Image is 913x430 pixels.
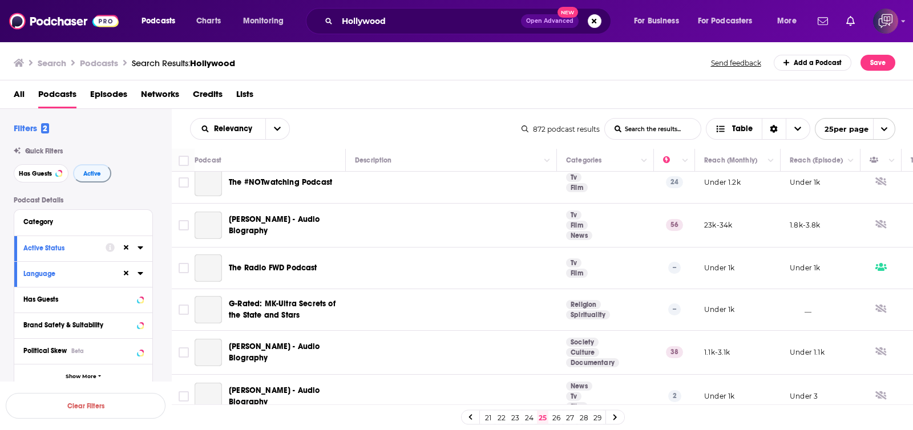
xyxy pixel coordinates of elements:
a: The #NOTwatching Podcast [195,169,222,196]
div: Sort Direction [762,119,786,139]
a: [PERSON_NAME] - Audio Biography [229,341,342,364]
a: 28 [578,411,589,424]
div: Beta [71,347,84,355]
h2: Choose List sort [190,118,290,140]
button: Column Actions [885,154,899,168]
button: Brand Safety & Suitability [23,318,143,332]
button: open menu [235,12,298,30]
a: Society [566,338,599,347]
span: The Radio FWD Podcast [229,263,317,273]
a: Documentary [566,358,619,367]
span: Toggle select row [179,305,189,315]
button: open menu [626,12,693,30]
p: Podcast Details [14,196,153,204]
p: -- [668,303,681,315]
a: [PERSON_NAME] - Audio Biography [229,214,342,237]
div: Reach (Episode) [790,153,843,167]
a: Credits [193,85,223,108]
span: [PERSON_NAME] - Audio Biography [229,214,320,236]
a: All [14,85,25,108]
a: 21 [482,411,494,424]
div: Language [23,270,114,278]
div: Active Status [23,244,98,252]
a: Film [566,221,588,230]
a: The Radio FWD Podcast [229,262,317,274]
a: Cillian Murphy - Audio Biography [195,339,222,366]
span: Table [732,125,753,133]
p: Under 1k [704,391,734,401]
button: Column Actions [637,154,651,168]
a: Show notifications dropdown [842,11,859,31]
button: open menu [815,118,895,140]
span: 25 per page [815,120,868,138]
div: Categories [566,153,601,167]
span: Relevancy [214,125,256,133]
button: Category [23,214,143,229]
a: Search Results:Hollywood [132,58,235,68]
span: 2 [41,123,49,133]
button: Column Actions [540,154,554,168]
button: Has Guests [14,164,68,182]
button: open menu [690,12,769,30]
a: Religion [566,300,601,309]
span: Active [83,171,101,177]
p: 2 [668,390,681,401]
button: open menu [134,12,190,30]
span: G-Rated: MK-Ultra Secrets of the State and Stars [229,299,336,320]
p: 38 [666,346,683,358]
span: [PERSON_NAME] - Audio Biography [229,342,320,363]
h2: Filters [14,123,49,133]
img: Podchaser - Follow, Share and Rate Podcasts [9,10,119,32]
div: Category [23,218,136,226]
a: Tv [566,173,581,182]
span: New [558,7,578,18]
a: Charts [189,12,228,30]
a: Episodes [90,85,127,108]
p: -- [668,262,681,273]
button: Save [861,55,895,71]
h2: Choose View [706,118,810,140]
a: Podcasts [38,85,76,108]
div: Power Score [663,153,679,167]
button: Show More [14,364,152,390]
div: Search Results: [132,58,235,68]
span: The #NOTwatching Podcast [229,177,332,187]
div: 872 podcast results [522,125,600,133]
p: 24 [666,176,683,188]
a: Film [566,183,588,192]
p: __ [790,305,811,314]
a: Matthew McConaughey - Audio Biography [195,212,222,239]
button: Political SkewBeta [23,343,143,358]
p: Under 1k [790,263,820,273]
a: 29 [592,411,603,424]
span: Charts [196,13,221,29]
button: Open AdvancedNew [521,14,579,28]
a: 27 [564,411,576,424]
button: Has Guests [23,292,143,306]
a: G-Rated: MK-Ultra Secrets of the State and Stars [229,298,342,321]
span: Toggle select row [179,220,189,230]
a: Tv [566,392,581,401]
button: open menu [265,119,289,139]
div: Has Guests [23,295,134,303]
span: Lists [236,85,253,108]
a: Tv [566,210,581,220]
span: Hollywood [190,58,235,68]
a: Film [566,402,588,411]
a: 26 [551,411,562,424]
span: Show More [66,374,96,380]
input: Search podcasts, credits, & more... [337,12,521,30]
a: [PERSON_NAME] - Audio Biography [229,385,342,408]
button: Language [23,266,122,281]
span: Networks [141,85,179,108]
span: Open Advanced [526,18,573,24]
p: 1.8k-3.8k [790,220,821,230]
p: Under 1k [704,263,734,273]
button: Active Status [23,241,106,255]
span: For Business [634,13,679,29]
img: User Profile [873,9,898,34]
